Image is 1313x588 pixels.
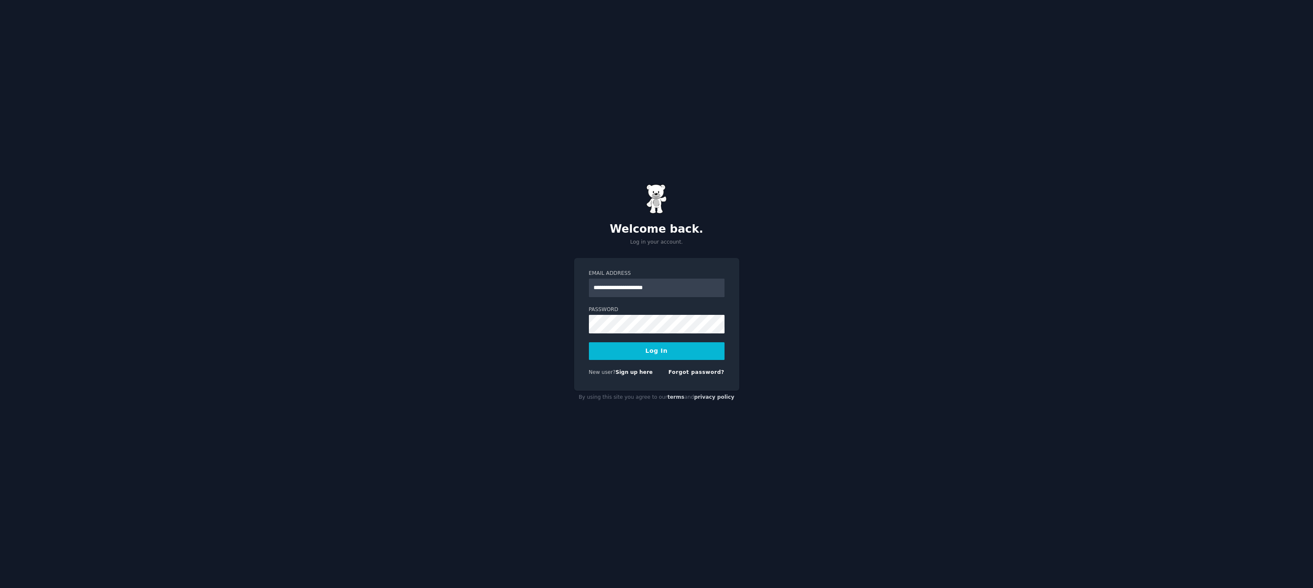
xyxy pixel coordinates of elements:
div: By using this site you agree to our and [574,391,739,404]
a: Sign up here [615,369,652,375]
button: Log In [589,342,725,360]
label: Password [589,306,725,314]
span: New user? [589,369,616,375]
a: terms [667,394,684,400]
label: Email Address [589,270,725,277]
a: privacy policy [694,394,735,400]
a: Forgot password? [669,369,725,375]
p: Log in your account. [574,239,739,246]
h2: Welcome back. [574,223,739,236]
img: Gummy Bear [646,184,667,214]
